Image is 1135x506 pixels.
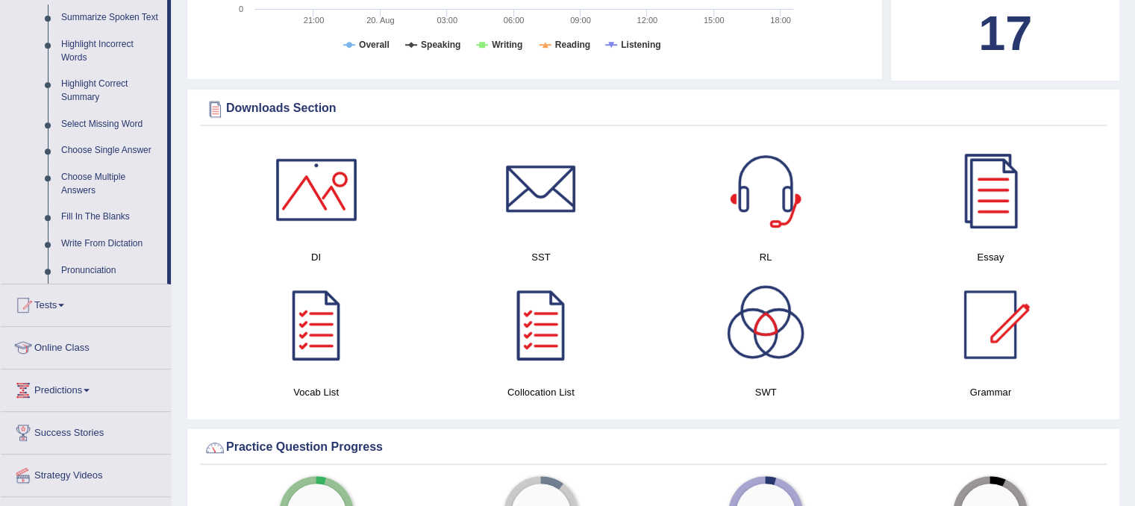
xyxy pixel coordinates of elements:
a: Fill In The Blanks [54,204,167,231]
h4: DI [211,249,421,265]
tspan: Listening [621,40,660,50]
text: 09:00 [570,16,591,25]
text: 15:00 [704,16,725,25]
a: Online Class [1,327,171,364]
a: Summarize Spoken Text [54,4,167,31]
a: Pronunciation [54,257,167,284]
tspan: Speaking [421,40,460,50]
tspan: Writing [492,40,522,50]
div: Practice Question Progress [204,437,1103,459]
text: 06:00 [504,16,525,25]
tspan: Overall [359,40,390,50]
a: Success Stories [1,412,171,449]
b: 17 [978,6,1032,60]
a: Highlight Correct Summary [54,71,167,110]
a: Predictions [1,369,171,407]
a: Strategy Videos [1,455,171,492]
a: Highlight Incorrect Words [54,31,167,71]
h4: SWT [661,384,871,400]
h4: Vocab List [211,384,421,400]
h4: Collocation List [436,384,645,400]
text: 0 [239,4,243,13]
text: 12:00 [637,16,658,25]
a: Choose Multiple Answers [54,164,167,204]
h4: Essay [886,249,1095,265]
text: 18:00 [770,16,791,25]
a: Choose Single Answer [54,137,167,164]
h4: RL [661,249,871,265]
a: Write From Dictation [54,231,167,257]
h4: Grammar [886,384,1095,400]
h4: SST [436,249,645,265]
text: 03:00 [437,16,457,25]
div: Downloads Section [204,98,1103,120]
tspan: Reading [555,40,590,50]
tspan: 20. Aug [366,16,394,25]
a: Tests [1,284,171,322]
a: Select Missing Word [54,111,167,138]
text: 21:00 [304,16,325,25]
